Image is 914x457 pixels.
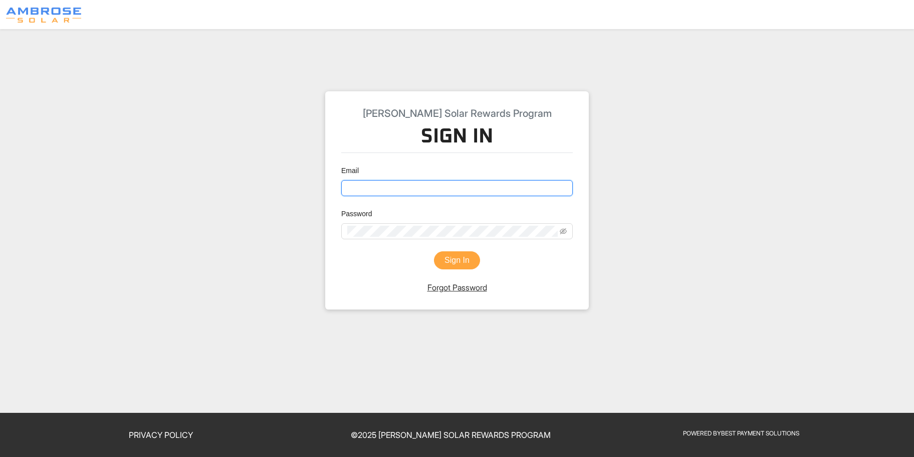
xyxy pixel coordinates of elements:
[341,124,573,153] h3: Sign In
[341,165,366,176] label: Email
[6,8,81,23] img: Program logo
[434,251,480,269] button: Sign In
[129,430,193,440] a: Privacy Policy
[560,228,567,235] span: eye-invisible
[683,429,799,437] a: Powered ByBest Payment Solutions
[341,180,573,196] input: Email
[341,107,573,119] h5: [PERSON_NAME] Solar Rewards Program
[312,429,590,441] p: © 2025 [PERSON_NAME] Solar Rewards Program
[341,208,379,219] label: Password
[427,282,487,292] a: Forgot Password
[347,226,558,237] input: Password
